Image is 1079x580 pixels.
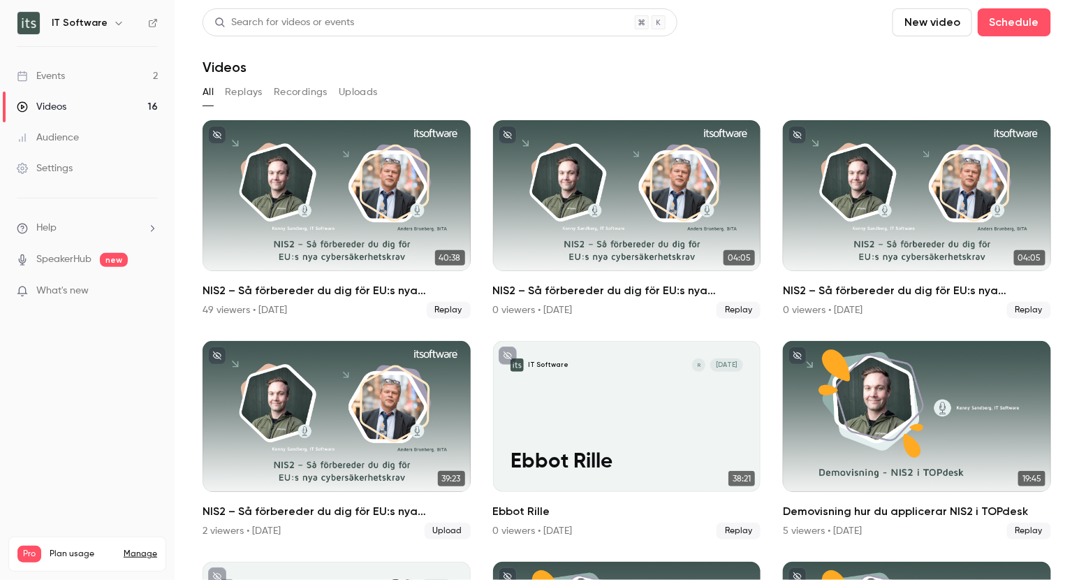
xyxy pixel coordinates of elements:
[493,524,573,538] div: 0 viewers • [DATE]
[783,524,862,538] div: 5 viewers • [DATE]
[438,471,465,486] span: 39:23
[493,341,761,539] a: Ebbot RilleIT SoftwareR[DATE]Ebbot Rille38:21Ebbot Rille0 viewers • [DATE]Replay
[783,341,1051,539] a: 19:45Demovisning hur du applicerar NIS2 i TOPdesk5 viewers • [DATE]Replay
[1007,523,1051,539] span: Replay
[203,282,471,299] h2: NIS2 – Så förbereder du dig för EU:s nya cybersäkerhetskrav
[1007,302,1051,319] span: Replay
[493,282,761,299] h2: NIS2 – Så förbereder du dig för EU:s nya cybersäkerhetskrav (teaser)
[203,341,471,539] li: NIS2 – Så förbereder du dig för EU:s nya cybersäkerhetskrav
[339,81,378,103] button: Uploads
[427,302,471,319] span: Replay
[52,16,108,30] h6: IT Software
[425,523,471,539] span: Upload
[36,221,57,235] span: Help
[225,81,263,103] button: Replays
[203,341,471,539] a: 39:23NIS2 – Så förbereder du dig för EU:s nya cybersäkerhetskrav2 viewers • [DATE]Upload
[691,358,706,372] div: R
[208,347,226,365] button: unpublished
[783,303,863,317] div: 0 viewers • [DATE]
[493,303,573,317] div: 0 viewers • [DATE]
[528,361,568,370] p: IT Software
[124,549,157,560] a: Manage
[717,523,761,539] span: Replay
[203,81,214,103] button: All
[788,126,807,144] button: unpublished
[783,503,1051,520] h2: Demovisning hur du applicerar NIS2 i TOPdesk
[788,347,807,365] button: unpublished
[893,8,972,36] button: New video
[493,503,761,520] h2: Ebbot Rille
[100,253,128,267] span: new
[728,471,755,486] span: 38:21
[783,120,1051,319] li: NIS2 – Så förbereder du dig för EU:s nya cybersäkerhetskrav
[203,8,1051,572] section: Videos
[36,284,89,298] span: What's new
[203,120,471,319] li: NIS2 – Så förbereder du dig för EU:s nya cybersäkerhetskrav
[17,69,65,83] div: Events
[203,59,247,75] h1: Videos
[274,81,328,103] button: Recordings
[493,120,761,319] a: 04:05NIS2 – Så förbereder du dig för EU:s nya cybersäkerhetskrav (teaser)0 viewers • [DATE]Replay
[511,358,524,372] img: Ebbot Rille
[17,546,41,563] span: Pro
[435,250,465,266] span: 40:38
[214,15,354,30] div: Search for videos or events
[17,100,66,114] div: Videos
[783,282,1051,299] h2: NIS2 – Så förbereder du dig för EU:s nya cybersäkerhetskrav
[493,120,761,319] li: NIS2 – Så förbereder du dig för EU:s nya cybersäkerhetskrav (teaser)
[783,341,1051,539] li: Demovisning hur du applicerar NIS2 i TOPdesk
[493,341,761,539] li: Ebbot Rille
[141,285,158,298] iframe: Noticeable Trigger
[717,302,761,319] span: Replay
[1014,250,1045,266] span: 04:05
[710,358,742,372] span: [DATE]
[783,120,1051,319] a: 04:05NIS2 – Så förbereder du dig för EU:s nya cybersäkerhetskrav0 viewers • [DATE]Replay
[17,12,40,34] img: IT Software
[50,549,115,560] span: Plan usage
[1018,471,1045,486] span: 19:45
[499,347,517,365] button: unpublished
[724,250,755,266] span: 04:05
[17,161,73,175] div: Settings
[203,524,281,538] div: 2 viewers • [DATE]
[511,450,743,474] p: Ebbot Rille
[203,120,471,319] a: 40:38NIS2 – Så förbereder du dig för EU:s nya cybersäkerhetskrav49 viewers • [DATE]Replay
[36,252,91,267] a: SpeakerHub
[17,221,158,235] li: help-dropdown-opener
[17,131,79,145] div: Audience
[203,503,471,520] h2: NIS2 – Så förbereder du dig för EU:s nya cybersäkerhetskrav
[208,126,226,144] button: unpublished
[978,8,1051,36] button: Schedule
[499,126,517,144] button: unpublished
[203,303,287,317] div: 49 viewers • [DATE]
